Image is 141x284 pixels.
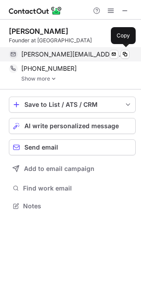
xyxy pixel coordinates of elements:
div: Founder at [GEOGRAPHIC_DATA] [9,37,136,45]
button: AI write personalized message [9,118,136,134]
span: Notes [23,202,132,210]
button: save-profile-one-click [9,97,136,113]
div: Save to List / ATS / CRM [24,101,120,108]
span: [PERSON_NAME][EMAIL_ADDRESS][DOMAIN_NAME] [21,50,123,58]
div: [PERSON_NAME] [9,27,68,36]
span: Send email [24,144,58,151]
span: Add to email campaign [24,165,94,172]
span: [PHONE_NUMBER] [21,65,77,73]
img: ContactOut v5.3.10 [9,5,62,16]
button: Send email [9,139,136,155]
button: Add to email campaign [9,161,136,177]
span: Find work email [23,184,132,192]
button: Find work email [9,182,136,195]
img: - [51,76,56,82]
a: Show more [21,76,136,82]
button: Notes [9,200,136,212]
span: AI write personalized message [24,122,119,130]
